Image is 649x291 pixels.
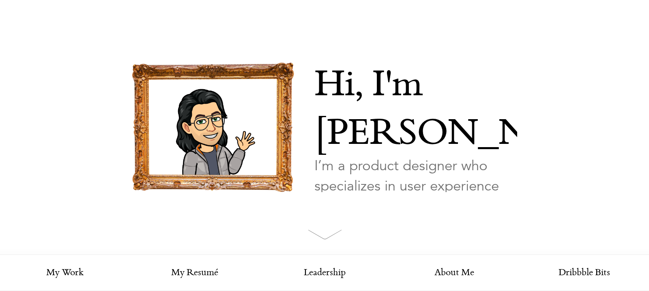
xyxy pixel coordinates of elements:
img: picture-frame.png [132,62,294,192]
p: I’m a product designer who specializes in user experience and interaction design [314,156,517,216]
p: Hi, I'm [PERSON_NAME] [314,62,517,160]
img: arrow.svg [308,229,342,240]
